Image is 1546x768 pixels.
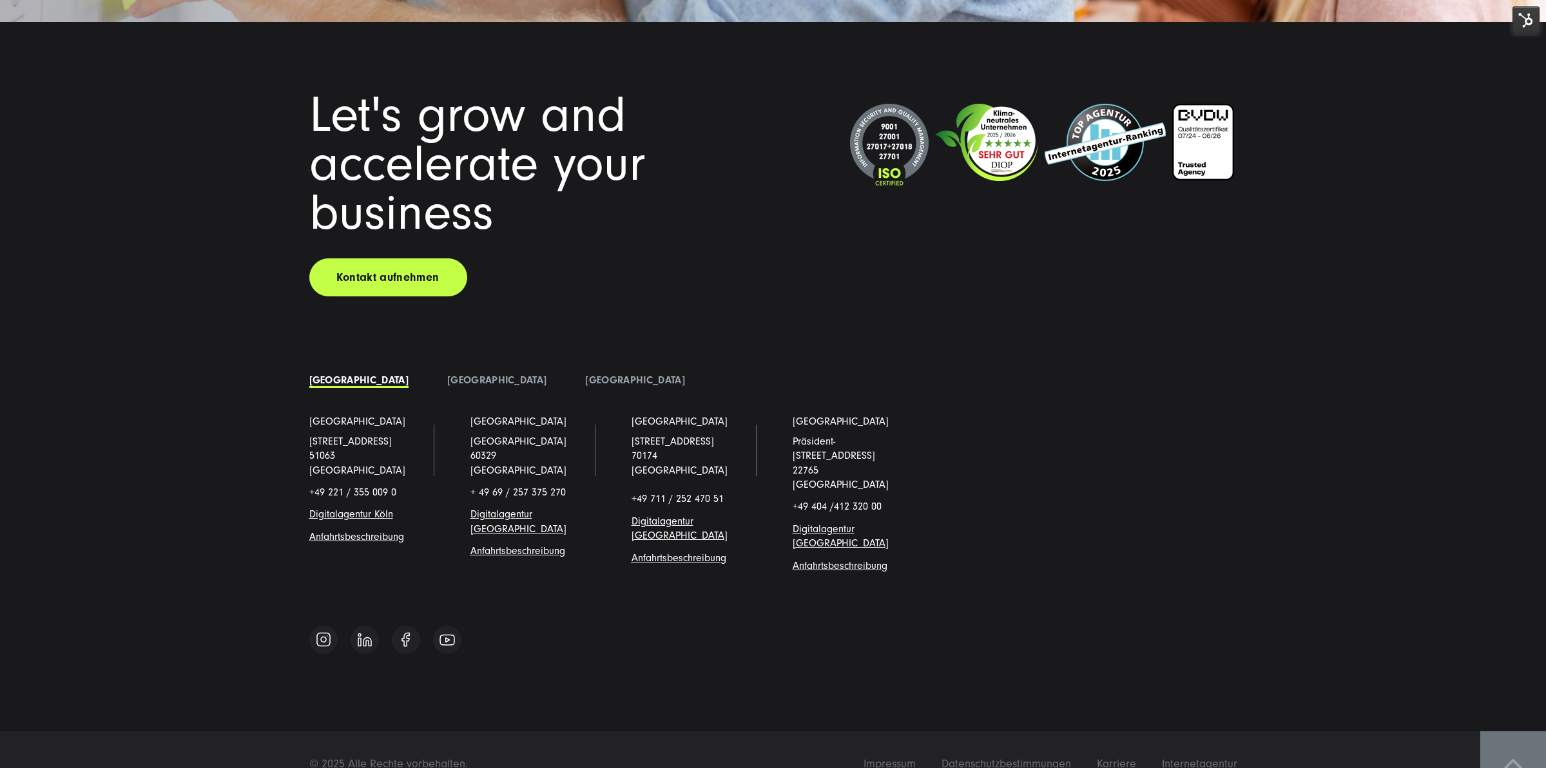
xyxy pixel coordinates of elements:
p: +49 221 / 355 009 0 [309,485,432,499]
img: Klimaneutrales Unternehmen SUNZINET GmbH [935,104,1038,181]
img: Follow us on Facebook [401,632,410,647]
img: Follow us on Linkedin [358,633,372,647]
a: Anfahrtsbeschreibun [470,545,559,557]
a: Anfahrtsbeschreibung [309,531,404,542]
a: [GEOGRAPHIC_DATA] [632,414,728,428]
a: 51063 [GEOGRAPHIC_DATA] [309,450,405,475]
a: [STREET_ADDRESS] [309,436,392,447]
img: Follow us on Instagram [316,631,331,648]
img: Follow us on Youtube [440,634,455,646]
img: BVDW-Zertifizierung-Weiß [1172,104,1234,180]
a: Digitalagentur [GEOGRAPHIC_DATA] [632,515,728,541]
span: Let's grow and accelerate your business [309,86,645,242]
span: +49 404 / [793,501,882,512]
a: n [388,508,393,520]
a: [GEOGRAPHIC_DATA] [585,374,684,386]
a: [GEOGRAPHIC_DATA] [309,414,405,428]
span: [GEOGRAPHIC_DATA] [470,436,566,447]
a: [GEOGRAPHIC_DATA] [309,374,409,386]
a: 70174 [GEOGRAPHIC_DATA] [632,450,728,475]
img: ISO-Siegel_2024_dunkel [850,104,929,187]
a: [STREET_ADDRESS] [632,436,714,447]
a: Digitalagentur [GEOGRAPHIC_DATA] [793,523,889,549]
span: +49 711 / 252 470 51 [632,493,724,504]
span: g [470,545,565,557]
a: [GEOGRAPHIC_DATA] [470,414,566,428]
a: [GEOGRAPHIC_DATA] [447,374,546,386]
a: [GEOGRAPHIC_DATA] [793,414,889,428]
a: 60329 [GEOGRAPHIC_DATA] [470,450,566,475]
span: 412 320 00 [834,501,882,512]
a: Kontakt aufnehmen [309,258,467,296]
a: Digitalagentur [GEOGRAPHIC_DATA] [470,508,566,534]
span: + 49 69 / 257 375 270 [470,486,566,498]
a: Digitalagentur Köl [309,508,388,520]
img: Top Internetagentur und Full Service Digitalagentur SUNZINET - 2024 [1045,104,1166,181]
a: Anfahrtsbeschreibung [632,552,726,564]
p: Präsident-[STREET_ADDRESS] 22765 [GEOGRAPHIC_DATA] [793,434,915,492]
img: HubSpot Tools-Menüschalter [1512,6,1540,34]
a: Anfahrtsbeschreibung [793,560,887,571]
